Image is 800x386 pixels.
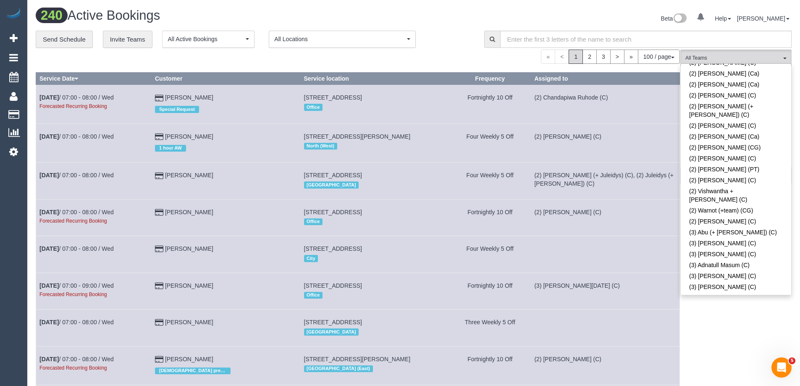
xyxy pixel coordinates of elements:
div: Location [304,363,446,374]
a: (3) [PERSON_NAME] (PT) [681,292,791,303]
td: Customer [151,163,300,199]
i: Credit Card Payment [155,283,163,289]
td: Assigned to [531,310,680,346]
a: (2) [PERSON_NAME] (C) [681,175,791,186]
input: Enter the first 3 letters of the name to search [500,31,792,48]
td: Customer [151,123,300,162]
span: 1 [569,50,583,64]
a: Send Schedule [36,31,93,48]
a: 2 [582,50,597,64]
a: [DATE]/ 07:00 - 08:00 / Wed [39,172,114,179]
b: [DATE] [39,133,59,140]
span: [GEOGRAPHIC_DATA] [304,328,359,335]
button: All Locations [269,31,416,48]
span: « [541,50,555,64]
div: Location [304,253,446,264]
td: Frequency [449,346,531,385]
th: Service location [300,73,449,85]
span: Office [304,292,323,299]
td: Service location [300,123,449,162]
span: 5 [789,357,795,364]
a: 3 [596,50,611,64]
a: [PERSON_NAME] [165,172,213,179]
button: 100 / page [638,50,680,64]
td: Schedule date [36,199,152,236]
td: Customer [151,346,300,385]
span: All Locations [274,35,405,43]
div: Location [304,290,446,301]
td: Customer [151,236,300,273]
a: [PERSON_NAME] [165,209,213,215]
span: Office [304,104,323,110]
th: Customer [151,73,300,85]
i: Credit Card Payment [155,173,163,179]
a: (2) [PERSON_NAME] (C) [681,120,791,131]
td: Schedule date [36,163,152,199]
td: Schedule date [36,123,152,162]
b: [DATE] [39,172,59,179]
a: [DATE]/ 07:00 - 09:00 / Wed [39,282,114,289]
span: All Teams [685,55,781,62]
a: [PERSON_NAME] [165,94,213,101]
td: Schedule date [36,346,152,385]
b: [DATE] [39,245,59,252]
a: (2) [PERSON_NAME] (+ [PERSON_NAME]) (C) [681,101,791,120]
i: Credit Card Payment [155,134,163,140]
a: Beta [661,15,687,22]
th: Assigned to [531,73,680,85]
td: Schedule date [36,310,152,346]
td: Service location [300,310,449,346]
i: Credit Card Payment [155,357,163,362]
small: Forecasted Recurring Booking [39,218,107,224]
i: Credit Card Payment [155,320,163,326]
td: Customer [151,273,300,309]
button: All Teams [680,50,792,67]
a: [DATE]/ 07:00 - 08:00 / Wed [39,209,114,215]
a: [PERSON_NAME] [737,15,790,22]
td: Assigned to [531,163,680,199]
span: [STREET_ADDRESS] [304,172,362,179]
span: 1 hour AW [155,145,186,152]
div: Location [304,141,446,152]
a: (2) [PERSON_NAME] (PT) [681,164,791,175]
a: [PERSON_NAME] [165,133,213,140]
a: (3) Abu (+ [PERSON_NAME]) (C) [681,227,791,238]
a: (3) [PERSON_NAME] (C) [681,281,791,292]
td: Customer [151,310,300,346]
span: [STREET_ADDRESS] [304,245,362,252]
a: (3) Adnatull Masum (C) [681,260,791,270]
td: Frequency [449,123,531,162]
span: [STREET_ADDRESS] [304,319,362,326]
td: Assigned to [531,346,680,385]
nav: Pagination navigation [541,50,680,64]
b: [DATE] [39,319,59,326]
td: Service location [300,273,449,309]
td: Assigned to [531,123,680,162]
b: [DATE] [39,356,59,362]
a: (2) Vishwantha + [PERSON_NAME] (C) [681,186,791,205]
td: Customer [151,199,300,236]
td: Service location [300,163,449,199]
span: 240 [36,8,68,23]
a: [PERSON_NAME] [165,319,213,326]
span: Special Request [155,106,199,113]
td: Frequency [449,85,531,123]
span: Office [304,218,323,225]
td: Frequency [449,199,531,236]
small: Forecasted Recurring Booking [39,291,107,297]
td: Service location [300,199,449,236]
img: Automaid Logo [5,8,22,20]
td: Assigned to [531,199,680,236]
span: City [304,255,318,262]
span: [STREET_ADDRESS][PERSON_NAME] [304,133,411,140]
span: < [555,50,569,64]
a: [PERSON_NAME] [165,356,213,362]
a: [DATE]/ 07:00 - 08:00 / Wed [39,133,114,140]
a: » [624,50,638,64]
a: (2) [PERSON_NAME] (CG) [681,142,791,153]
a: [DATE]/ 07:00 - 08:00 / Wed [39,356,114,362]
a: [DATE]/ 07:00 - 08:00 / Wed [39,94,114,101]
a: (2) [PERSON_NAME] (Ca) [681,68,791,79]
button: All Active Bookings [162,31,254,48]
